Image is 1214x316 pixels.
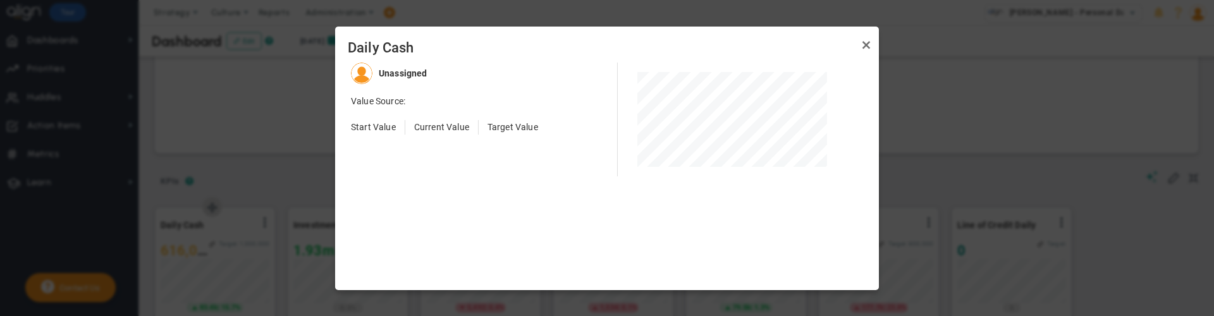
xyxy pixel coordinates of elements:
span: Start Value [351,122,396,132]
span: Daily Cash [348,39,866,57]
span: Target Value [487,122,538,132]
h4: Unassigned [379,68,427,79]
span: Current Value [414,122,469,132]
a: Close [859,38,874,53]
img: Unassigned [351,63,372,84]
span: Value Source: [351,96,405,106]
